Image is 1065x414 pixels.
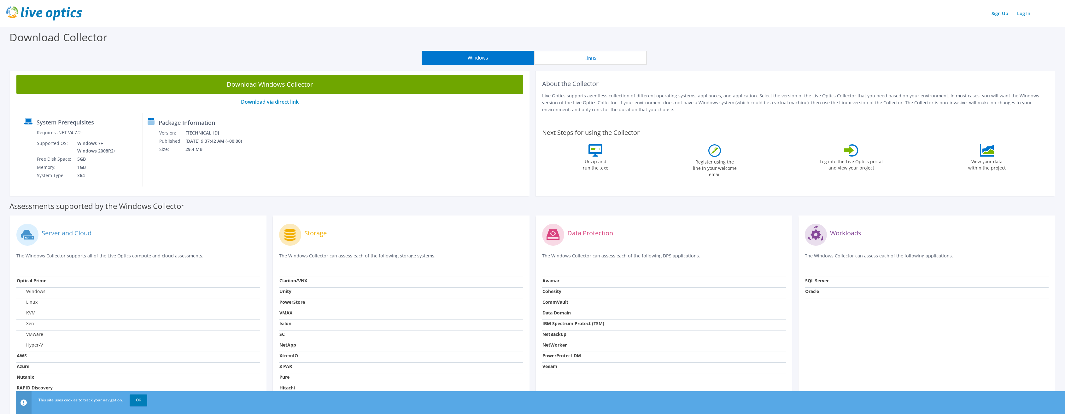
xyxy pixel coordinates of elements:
label: Package Information [159,119,215,126]
strong: VMAX [279,310,292,316]
td: Memory: [37,163,73,171]
strong: SC [279,331,285,337]
strong: NetWorker [542,342,567,348]
td: [DATE] 9:37:42 AM (+00:00) [185,137,250,145]
strong: Avamar [542,278,559,284]
label: Data Protection [567,230,613,236]
strong: Azure [17,363,29,369]
p: Live Optics supports agentless collection of different operating systems, appliances, and applica... [542,92,1049,113]
button: Windows [422,51,534,65]
label: Register using the line in your welcome email [691,157,738,178]
label: Hyper-V [17,342,43,348]
strong: Unity [279,288,291,294]
strong: Data Domain [542,310,571,316]
label: KVM [17,310,36,316]
strong: 3 PAR [279,363,292,369]
label: Requires .NET V4.7.2+ [37,129,83,136]
td: Windows 7+ Windows 2008R2+ [73,139,117,155]
label: Assessments supported by the Windows Collector [9,203,184,209]
strong: Oracle [805,288,819,294]
strong: AWS [17,353,27,359]
strong: Veeam [542,363,557,369]
a: Log In [1014,9,1033,18]
strong: PowerProtect DM [542,353,581,359]
label: Unzip and run the .exe [581,157,610,171]
p: The Windows Collector can assess each of the following DPS applications. [542,252,786,265]
td: x64 [73,171,117,180]
label: Workloads [830,230,861,236]
strong: CommVault [542,299,568,305]
strong: NetBackup [542,331,566,337]
strong: IBM Spectrum Protect (TSM) [542,320,604,326]
td: 29.4 MB [185,145,250,153]
td: Free Disk Space: [37,155,73,163]
td: Supported OS: [37,139,73,155]
strong: XtremIO [279,353,298,359]
td: System Type: [37,171,73,180]
strong: RAPID Discovery [17,385,53,391]
label: VMware [17,331,43,337]
h2: About the Collector [542,80,1049,88]
label: Windows [17,288,45,295]
label: Next Steps for using the Collector [542,129,640,136]
label: Download Collector [9,30,107,44]
label: Server and Cloud [42,230,91,236]
strong: Isilon [279,320,291,326]
p: The Windows Collector can assess each of the following storage systems. [279,252,523,265]
a: Download via direct link [241,98,299,105]
td: 5GB [73,155,117,163]
td: Published: [159,137,185,145]
td: 1GB [73,163,117,171]
label: Storage [304,230,327,236]
label: Xen [17,320,34,327]
strong: Hitachi [279,385,295,391]
td: Version: [159,129,185,137]
strong: Pure [279,374,290,380]
span: This site uses cookies to track your navigation. [38,397,123,403]
td: [TECHNICAL_ID] [185,129,250,137]
button: Linux [534,51,647,65]
td: Size: [159,145,185,153]
img: live_optics_svg.svg [6,6,82,20]
label: System Prerequisites [37,119,94,125]
strong: Clariion/VNX [279,278,307,284]
strong: Cohesity [542,288,561,294]
label: Log into the Live Optics portal and view your project [819,157,883,171]
p: The Windows Collector can assess each of the following applications. [805,252,1049,265]
strong: SQL Server [805,278,829,284]
strong: Nutanix [17,374,34,380]
label: View your data within the project [964,157,1009,171]
strong: Optical Prime [17,278,46,284]
p: The Windows Collector supports all of the Live Optics compute and cloud assessments. [16,252,260,265]
a: OK [130,394,147,406]
strong: PowerStore [279,299,305,305]
a: Sign Up [988,9,1011,18]
label: Linux [17,299,38,305]
strong: NetApp [279,342,296,348]
a: Download Windows Collector [16,75,523,94]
